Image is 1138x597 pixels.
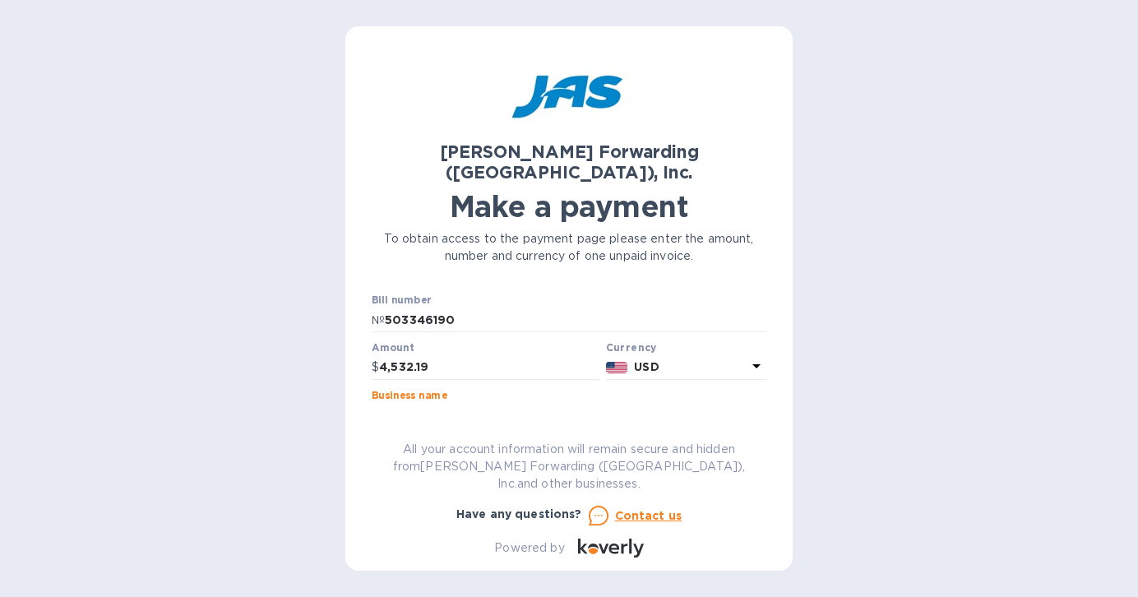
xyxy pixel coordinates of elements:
label: Amount [372,343,414,353]
input: Enter bill number [385,308,766,332]
p: Powered by [494,539,564,557]
img: USD [606,362,628,373]
b: Currency [606,341,657,354]
b: USD [634,360,659,373]
u: Contact us [615,509,682,522]
b: Have any questions? [456,507,582,521]
p: All your account information will remain secure and hidden from [PERSON_NAME] Forwarding ([GEOGRA... [372,441,766,493]
p: № [372,312,385,329]
p: $ [372,359,379,376]
p: To obtain access to the payment page please enter the amount, number and currency of one unpaid i... [372,230,766,265]
label: Business name [372,391,447,400]
input: Enter business name [372,403,766,428]
b: [PERSON_NAME] Forwarding ([GEOGRAPHIC_DATA]), Inc. [440,141,699,183]
h1: Make a payment [372,189,766,224]
input: 0.00 [379,355,599,380]
label: Bill number [372,296,431,306]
